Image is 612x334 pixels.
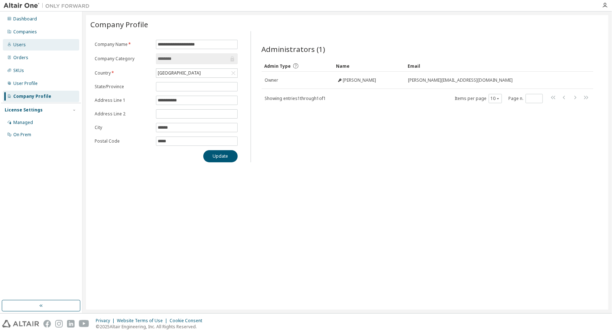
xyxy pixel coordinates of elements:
p: © 2025 Altair Engineering, Inc. All Rights Reserved. [96,324,207,330]
div: Privacy [96,318,117,324]
div: On Prem [13,132,31,138]
label: Address Line 2 [95,111,152,117]
img: linkedin.svg [67,320,75,328]
div: License Settings [5,107,43,113]
span: Company Profile [90,19,148,29]
span: [PERSON_NAME] [343,77,376,83]
img: altair_logo.svg [2,320,39,328]
button: Update [203,150,238,162]
div: Orders [13,55,28,61]
div: User Profile [13,81,38,86]
div: Website Terms of Use [117,318,170,324]
label: State/Province [95,84,152,90]
img: youtube.svg [79,320,89,328]
span: Showing entries 1 through 1 of 1 [265,95,326,101]
label: Address Line 1 [95,97,152,103]
label: Company Name [95,42,152,47]
span: Items per page [455,94,502,103]
div: Name [336,60,402,72]
span: Page n. [508,94,543,103]
span: Owner [265,77,279,83]
img: instagram.svg [55,320,63,328]
label: City [95,125,152,130]
div: Dashboard [13,16,37,22]
button: 10 [490,96,500,101]
span: Administrators (1) [262,44,326,54]
label: Postal Code [95,138,152,144]
div: SKUs [13,68,24,73]
span: Admin Type [265,63,291,69]
img: facebook.svg [43,320,51,328]
div: Managed [13,120,33,125]
div: [GEOGRAPHIC_DATA] [156,69,237,77]
label: Company Category [95,56,152,62]
div: Companies [13,29,37,35]
div: Cookie Consent [170,318,207,324]
img: Altair One [4,2,93,9]
div: Email [408,60,574,72]
span: [PERSON_NAME][EMAIL_ADDRESS][DOMAIN_NAME] [408,77,513,83]
div: [GEOGRAPHIC_DATA] [157,69,202,77]
div: Users [13,42,26,48]
div: Company Profile [13,94,51,99]
label: Country [95,70,152,76]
